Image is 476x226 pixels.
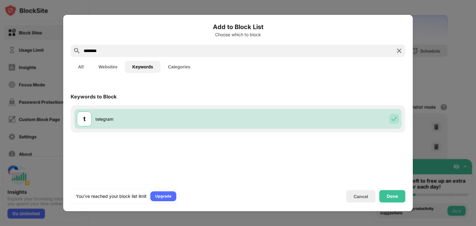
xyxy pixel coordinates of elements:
[91,61,125,73] button: Websites
[395,47,403,54] img: search-close
[155,193,171,199] div: Upgrade
[125,61,161,73] button: Keywords
[95,116,238,122] div: telegram
[387,194,398,199] div: Done
[354,194,368,199] div: Cancel
[71,61,91,73] button: All
[73,47,81,54] img: search.svg
[71,93,117,100] div: Keywords to Block
[71,22,405,32] h6: Add to Block List
[76,193,147,199] div: You’ve reached your block list limit
[161,61,198,73] button: Categories
[71,32,405,37] div: Choose which to block
[83,114,86,124] div: t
